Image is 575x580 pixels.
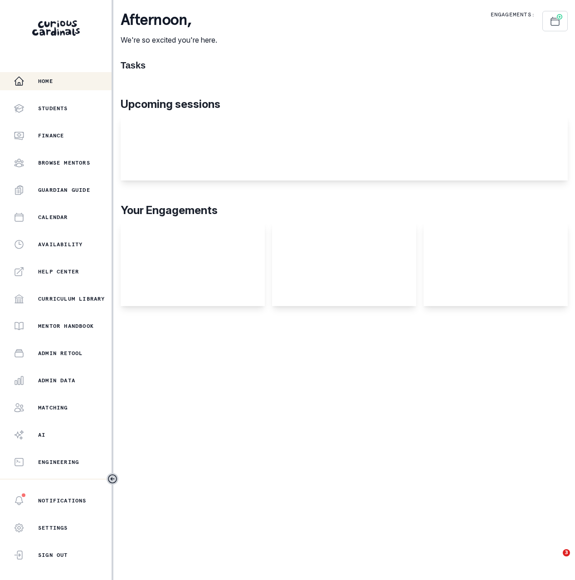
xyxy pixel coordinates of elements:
p: Admin Data [38,377,75,384]
span: 3 [563,549,570,556]
p: Sign Out [38,551,68,559]
img: Curious Cardinals Logo [32,20,80,36]
p: Curriculum Library [38,295,105,302]
p: Admin Retool [38,350,83,357]
p: Notifications [38,497,87,504]
p: We're so excited you're here. [121,34,217,45]
button: Toggle sidebar [107,473,118,485]
p: Guardian Guide [38,186,90,194]
p: Matching [38,404,68,411]
p: Upcoming sessions [121,96,568,112]
p: Settings [38,524,68,531]
iframe: Intercom live chat [544,549,566,571]
p: Engineering [38,458,79,466]
p: Home [38,78,53,85]
p: Help Center [38,268,79,275]
p: Students [38,105,68,112]
p: afternoon , [121,11,217,29]
p: AI [38,431,45,439]
p: Engagements: [491,11,535,18]
p: Finance [38,132,64,139]
button: Schedule Sessions [542,11,568,31]
p: Calendar [38,214,68,221]
p: Your Engagements [121,202,568,219]
p: Mentor Handbook [38,322,94,330]
p: Availability [38,241,83,248]
h1: Tasks [121,60,568,71]
p: Browse Mentors [38,159,90,166]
